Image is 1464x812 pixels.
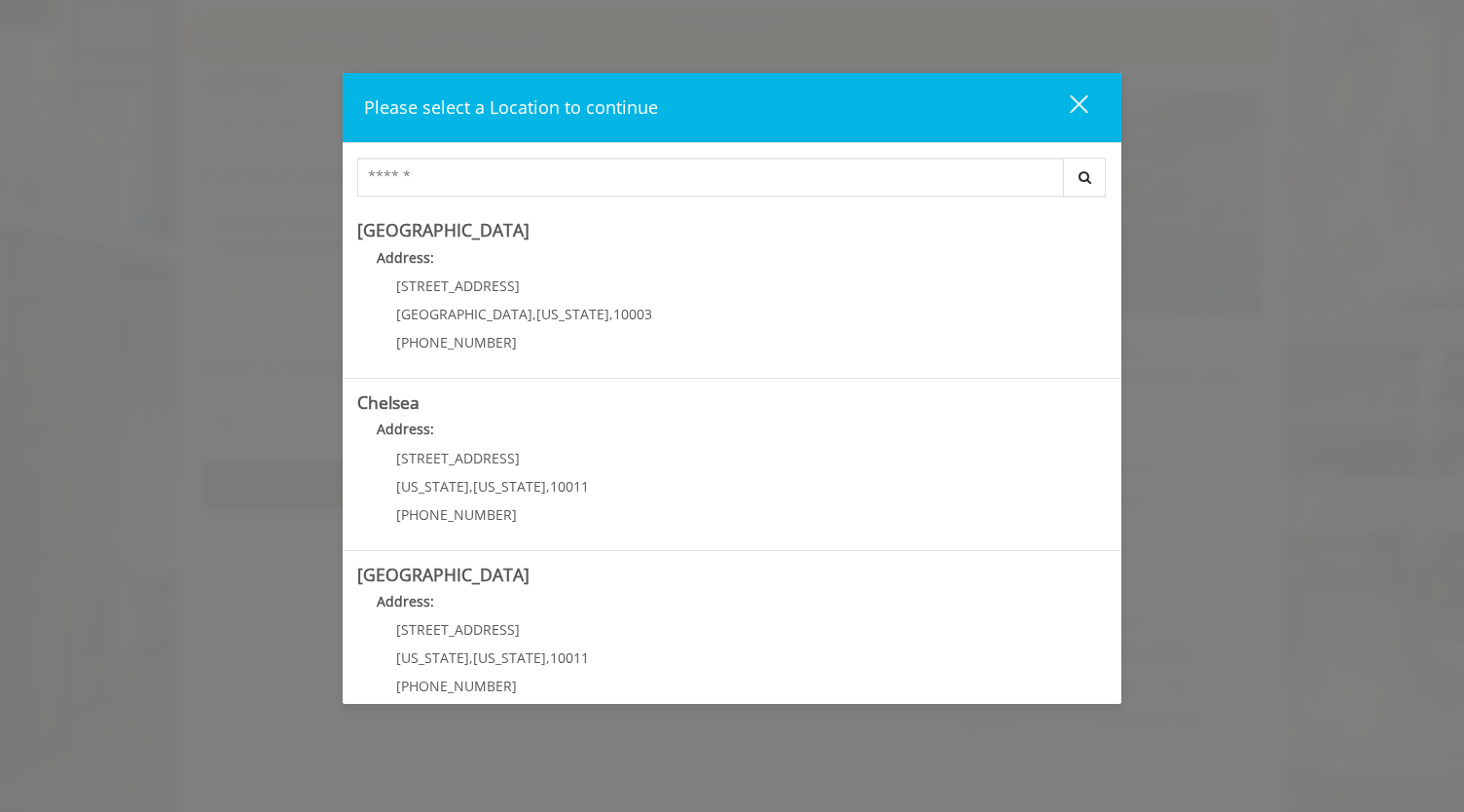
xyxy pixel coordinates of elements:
b: Address: [377,592,434,610]
span: [PHONE_NUMBER] [396,333,517,351]
button: close dialog [1034,88,1100,128]
span: [US_STATE] [396,648,469,667]
span: [US_STATE] [396,477,469,496]
b: [GEOGRAPHIC_DATA] [357,563,530,586]
span: 10011 [550,477,589,496]
span: [PHONE_NUMBER] [396,677,517,695]
b: [GEOGRAPHIC_DATA] [357,218,530,241]
span: 10011 [550,648,589,667]
span: [US_STATE] [473,477,546,496]
span: [STREET_ADDRESS] [396,449,520,467]
b: Address: [377,420,434,438]
b: Chelsea [357,390,420,414]
span: [US_STATE] [536,305,609,323]
span: Please select a Location to continue [364,95,658,119]
span: [GEOGRAPHIC_DATA] [396,305,532,323]
span: , [469,477,473,496]
span: , [546,477,550,496]
div: close dialog [1047,93,1086,123]
span: [US_STATE] [473,648,546,667]
span: , [469,648,473,667]
span: , [532,305,536,323]
span: , [546,648,550,667]
b: Address: [377,248,434,267]
span: , [609,305,613,323]
i: Search button [1074,170,1096,184]
span: [STREET_ADDRESS] [396,620,520,639]
span: 10003 [613,305,652,323]
span: [PHONE_NUMBER] [396,505,517,524]
input: Search Center [357,158,1064,197]
div: Center Select [357,158,1107,206]
span: [STREET_ADDRESS] [396,277,520,295]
